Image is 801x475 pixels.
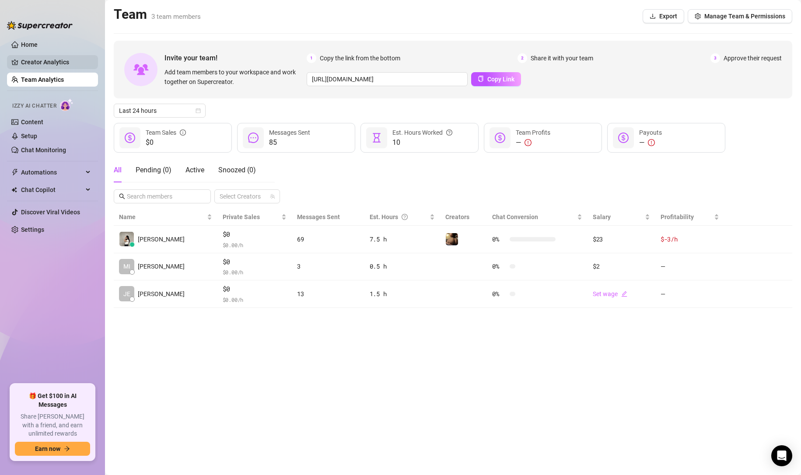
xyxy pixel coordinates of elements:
[320,53,400,63] span: Copy the link from the bottom
[371,133,382,143] span: hourglass
[125,133,135,143] span: dollar-circle
[114,6,201,23] h2: Team
[525,139,532,146] span: exclamation-circle
[223,213,260,220] span: Private Sales
[223,284,287,294] span: $0
[270,194,275,199] span: team
[593,290,627,297] a: Set wageedit
[185,166,204,174] span: Active
[402,212,408,222] span: question-circle
[516,137,550,148] div: —
[618,133,629,143] span: dollar-circle
[223,257,287,267] span: $0
[12,102,56,110] span: Izzy AI Chatter
[21,183,83,197] span: Chat Copilot
[492,213,538,220] span: Chat Conversion
[695,13,701,19] span: setting
[248,133,259,143] span: message
[446,233,458,245] img: Peachy
[64,446,70,452] span: arrow-right
[370,262,435,271] div: 0.5 h
[223,229,287,240] span: $0
[21,76,64,83] a: Team Analytics
[21,41,38,48] a: Home
[495,133,505,143] span: dollar-circle
[593,262,650,271] div: $2
[297,213,340,220] span: Messages Sent
[655,280,724,308] td: —
[478,76,484,82] span: copy
[516,129,550,136] span: Team Profits
[771,445,792,466] div: Open Intercom Messenger
[518,53,527,63] span: 2
[11,169,18,176] span: thunderbolt
[123,262,130,271] span: MI
[15,412,90,438] span: Share [PERSON_NAME] with a friend, and earn unlimited rewards
[21,119,43,126] a: Content
[123,289,130,299] span: JE
[223,241,287,249] span: $ 0.00 /h
[492,234,506,244] span: 0 %
[392,128,452,137] div: Est. Hours Worked
[639,137,662,148] div: —
[223,295,287,304] span: $ 0.00 /h
[21,209,80,216] a: Discover Viral Videos
[21,133,37,140] a: Setup
[15,442,90,456] button: Earn nowarrow-right
[119,232,134,246] img: Sofia Zamantha …
[138,262,185,271] span: [PERSON_NAME]
[11,187,17,193] img: Chat Copilot
[471,72,521,86] button: Copy Link
[446,128,452,137] span: question-circle
[724,53,782,63] span: Approve their request
[7,21,73,30] img: logo-BBDzfeDw.svg
[136,165,171,175] div: Pending ( 0 )
[180,128,186,137] span: info-circle
[621,291,627,297] span: edit
[297,289,359,299] div: 13
[710,53,720,63] span: 3
[269,129,310,136] span: Messages Sent
[138,289,185,299] span: [PERSON_NAME]
[639,129,662,136] span: Payouts
[114,209,217,226] th: Name
[392,137,452,148] span: 10
[593,234,650,244] div: $23
[593,213,611,220] span: Salary
[127,192,199,201] input: Search members
[650,13,656,19] span: download
[119,104,200,117] span: Last 24 hours
[307,53,316,63] span: 1
[704,13,785,20] span: Manage Team & Permissions
[223,268,287,276] span: $ 0.00 /h
[297,234,359,244] div: 69
[492,262,506,271] span: 0 %
[151,13,201,21] span: 3 team members
[218,166,256,174] span: Snoozed ( 0 )
[60,98,73,111] img: AI Chatter
[661,234,719,244] div: $-3 /h
[370,289,435,299] div: 1.5 h
[119,193,125,199] span: search
[164,52,307,63] span: Invite your team!
[659,13,677,20] span: Export
[269,137,310,148] span: 85
[688,9,792,23] button: Manage Team & Permissions
[655,253,724,281] td: —
[196,108,201,113] span: calendar
[15,392,90,409] span: 🎁 Get $100 in AI Messages
[492,289,506,299] span: 0 %
[21,147,66,154] a: Chat Monitoring
[21,165,83,179] span: Automations
[146,137,186,148] span: $0
[146,128,186,137] div: Team Sales
[21,55,91,69] a: Creator Analytics
[35,445,60,452] span: Earn now
[370,212,428,222] div: Est. Hours
[487,76,514,83] span: Copy Link
[643,9,684,23] button: Export
[164,67,303,87] span: Add team members to your workspace and work together on Supercreator.
[648,139,655,146] span: exclamation-circle
[138,234,185,244] span: [PERSON_NAME]
[21,226,44,233] a: Settings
